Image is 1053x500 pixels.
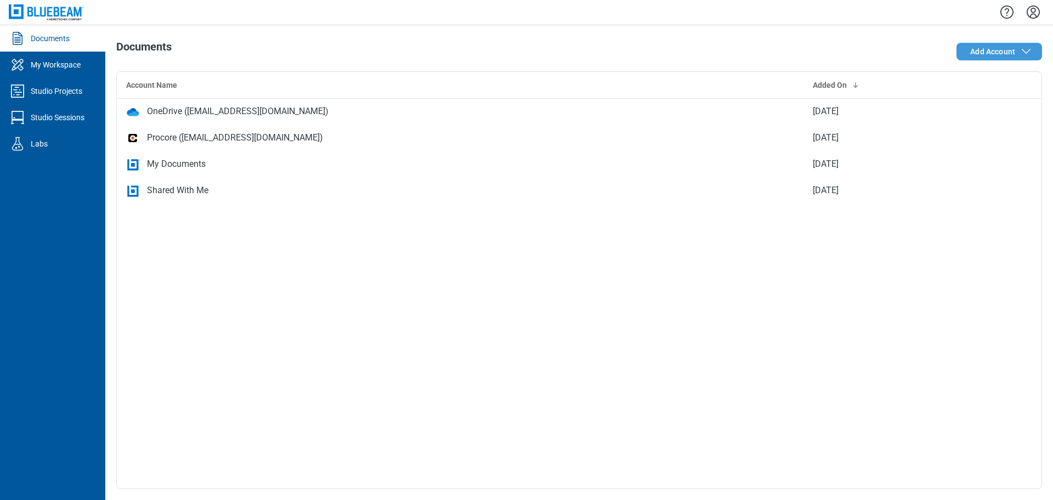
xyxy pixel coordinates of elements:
div: OneDrive ([EMAIL_ADDRESS][DOMAIN_NAME]) [147,105,329,118]
svg: Labs [9,135,26,153]
h1: Documents [116,41,172,58]
div: Added On [813,80,980,91]
svg: Studio Projects [9,82,26,100]
td: [DATE] [804,151,989,177]
svg: My Workspace [9,56,26,74]
table: bb-data-table [117,72,1041,204]
div: My Documents [147,158,206,171]
div: Documents [31,33,70,44]
button: Add Account [956,43,1042,60]
div: Labs [31,138,48,149]
span: Add Account [970,46,1015,57]
td: [DATE] [804,177,989,204]
div: Shared With Me [147,184,208,197]
div: Studio Sessions [31,112,84,123]
td: [DATE] [804,98,989,125]
svg: Documents [9,30,26,47]
button: Settings [1024,3,1042,21]
div: Studio Projects [31,86,82,97]
div: Procore ([EMAIL_ADDRESS][DOMAIN_NAME]) [147,131,323,144]
div: Account Name [126,80,795,91]
td: [DATE] [804,125,989,151]
svg: Studio Sessions [9,109,26,126]
img: Bluebeam, Inc. [9,4,83,20]
div: My Workspace [31,59,81,70]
